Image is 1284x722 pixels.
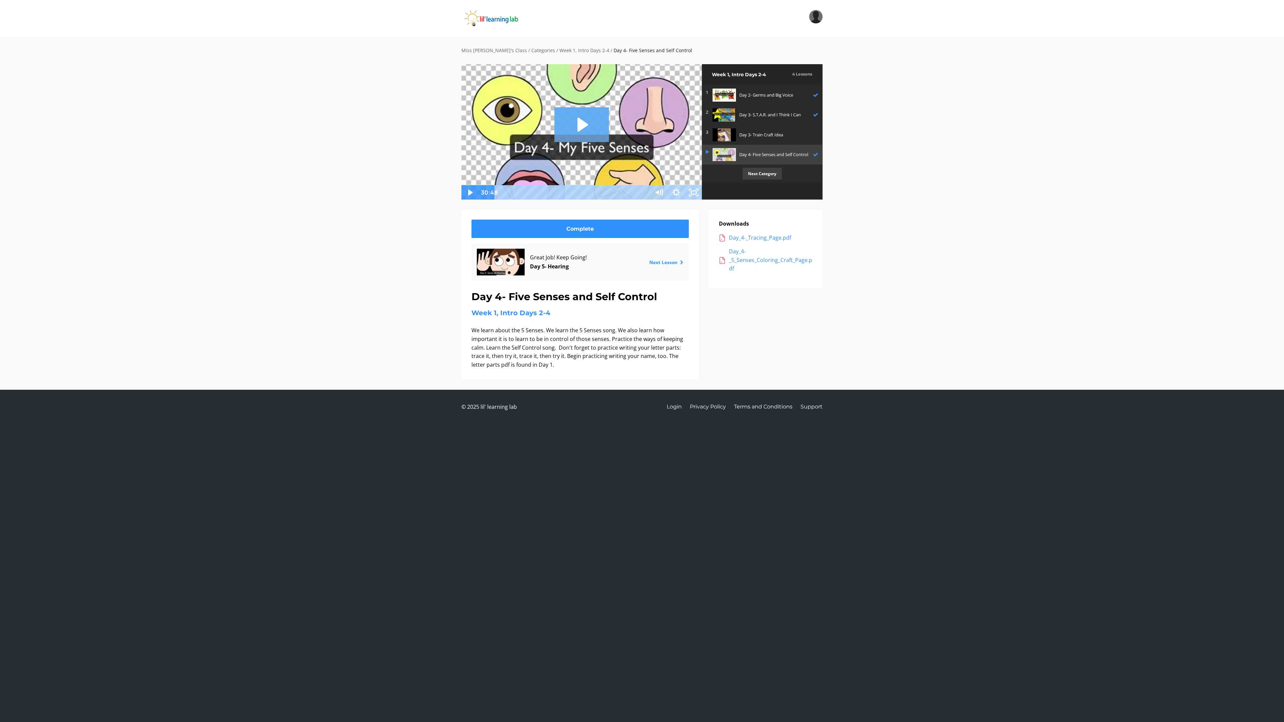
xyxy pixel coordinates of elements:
a: Day_4-_Tracing_Page.pdf [719,234,813,242]
div: / [556,47,558,54]
h2: Week 1, Intro Days 2-4 [712,71,789,78]
p: 1 [706,89,709,96]
img: TQHdSeAEQS6asfSOP148_24546158721e15859b7817749509a3de1da6fec3.jpg [713,89,736,102]
button: Play Video: sites/2147505858/video/W2qHLkIFT5a9a0Sw2tTN_Day_4-_My_Five_Senses.mp4 [554,107,609,142]
p: We learn about the 5 Senses. We learn the 5 Senses song. We also learn how important it is to lea... [471,326,689,369]
span: © 2025 lil' learning lab [461,400,517,413]
a: Categories [531,47,555,53]
a: Day_4-_5_Senses_Coloring_Craft_Page.pdf [719,247,813,273]
img: f3c122ee6b47e3f793b3894f11e5b8e5 [809,10,823,23]
p: Day 4- Five Senses and Self Control [739,151,810,158]
button: Unfullscreen [685,185,702,200]
button: Show settings menu [667,185,685,200]
img: efd9875a-2185-4115-b14f-d9f15c4a0592.jpg [713,128,736,141]
img: acrobat.png [719,257,726,264]
a: Privacy Policy [690,400,726,413]
div: Playbar [501,185,646,200]
p: Day 3- Train Craft Idea [739,131,815,138]
button: Mute [650,185,667,200]
div: Day_4-_5_Senses_Coloring_Craft_Page.pdf [729,247,813,273]
span: Great Job! Keep Going! [530,253,631,262]
a: Day 5- Hearing [530,263,569,270]
a: Week 1, Intro Days 2-4 [559,47,609,53]
div: / [528,47,530,54]
a: 2 Day 3- S.T.A.R. and I Think I Can [702,105,822,125]
p: Day 2- Germs and Big Voice [739,92,810,99]
p: Day 3- S.T.A.R. and I Think I Can [739,111,810,118]
a: Terms and Conditions [734,400,792,413]
p: 2 [706,109,709,116]
div: Day_4-_Tracing_Page.pdf [729,234,813,242]
img: zF3pdtj5TRGHU8GtIVFh_52272a404b40ffa866c776de362145047f287e52.jpg [713,148,736,161]
a: Login [667,400,682,413]
img: gRrwcOmaTtiDrulxc9l8_8da069e84be0f56fe9e4bc8d297b331122fa51d5.jpg [477,249,525,275]
h1: Day 4- Five Senses and Self Control [471,289,689,305]
a: Miss [PERSON_NAME]'s Class [461,47,527,53]
p: 3 [706,129,709,136]
img: acrobat.png [719,235,726,241]
a: Next Category [702,164,822,183]
a: Week 1, Intro Days 2-4 [471,309,550,317]
h3: 4 Lessons [792,71,812,77]
div: Day 4- Five Senses and Self Control [614,47,692,54]
p: Downloads [719,220,813,228]
a: Complete [471,220,689,238]
a: 1 Day 2- Germs and Big Voice [702,85,822,105]
a: 3 Day 3- Train Craft Idea [702,125,822,145]
img: RhNkMJYTbaKobXTdwJ0q_85cad23c2c87e2c6d2cf384115b57828aec799f7.jpg [713,108,736,121]
a: Day 4- Five Senses and Self Control [702,145,822,164]
p: Next Category [743,168,782,179]
button: Play Video [461,185,478,200]
a: Next Lesson [649,259,683,265]
div: / [611,47,612,54]
a: Support [800,400,823,413]
img: iJObvVIsTmeLBah9dr2P_logo_360x80.png [461,10,538,27]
